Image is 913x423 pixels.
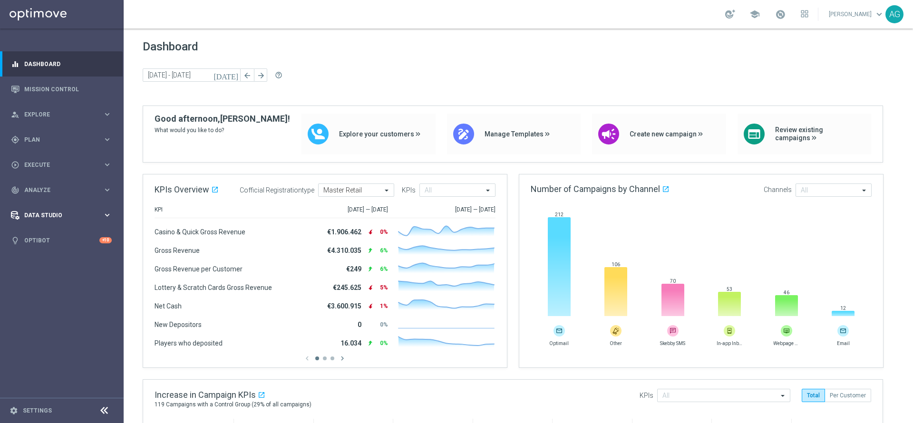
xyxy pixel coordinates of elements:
i: settings [10,406,18,415]
span: Plan [24,137,103,143]
div: AG [885,5,903,23]
a: Dashboard [24,51,112,77]
a: Mission Control [24,77,112,102]
a: Settings [23,408,52,413]
div: +10 [99,237,112,243]
span: Execute [24,162,103,168]
button: gps_fixed Plan keyboard_arrow_right [10,136,112,144]
div: Explore [11,110,103,119]
div: Optibot [11,228,112,253]
button: person_search Explore keyboard_arrow_right [10,111,112,118]
div: Mission Control [11,77,112,102]
i: equalizer [11,60,19,68]
div: Dashboard [11,51,112,77]
i: keyboard_arrow_right [103,135,112,144]
div: Data Studio [11,211,103,220]
i: play_circle_outline [11,161,19,169]
span: school [749,9,760,19]
button: equalizer Dashboard [10,60,112,68]
button: play_circle_outline Execute keyboard_arrow_right [10,161,112,169]
span: Analyze [24,187,103,193]
a: [PERSON_NAME]keyboard_arrow_down [828,7,885,21]
button: lightbulb Optibot +10 [10,237,112,244]
button: track_changes Analyze keyboard_arrow_right [10,186,112,194]
i: keyboard_arrow_right [103,211,112,220]
span: Data Studio [24,212,103,218]
div: Analyze [11,186,103,194]
div: Plan [11,135,103,144]
span: keyboard_arrow_down [874,9,884,19]
i: keyboard_arrow_right [103,160,112,169]
i: keyboard_arrow_right [103,185,112,194]
i: person_search [11,110,19,119]
a: Optibot [24,228,99,253]
div: Execute [11,161,103,169]
i: track_changes [11,186,19,194]
button: Mission Control [10,86,112,93]
i: gps_fixed [11,135,19,144]
span: Explore [24,112,103,117]
i: lightbulb [11,236,19,245]
i: keyboard_arrow_right [103,110,112,119]
button: Data Studio keyboard_arrow_right [10,211,112,219]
